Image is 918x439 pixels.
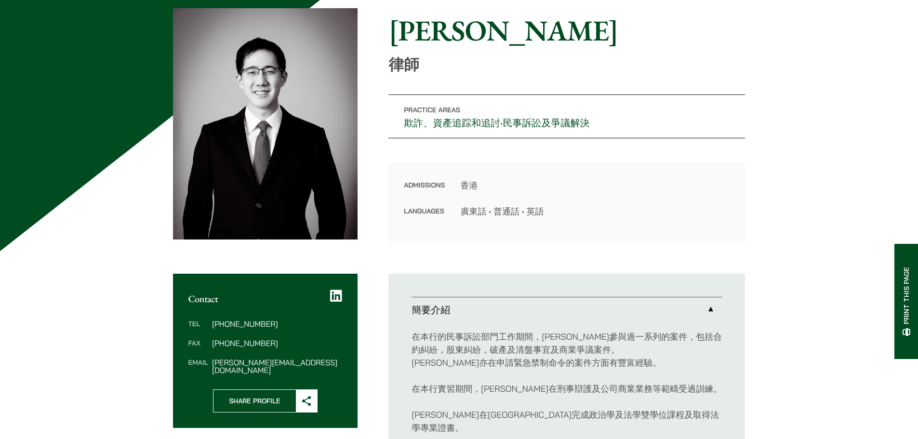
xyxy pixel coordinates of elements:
a: LinkedIn [330,289,342,303]
span: Practice Areas [404,106,460,114]
p: [PERSON_NAME]在[GEOGRAPHIC_DATA]完成政治學及法學雙學位課程及取得法學專業證書。 [412,408,722,434]
h1: [PERSON_NAME] [388,13,745,48]
p: • [388,94,745,138]
a: 民事訴訟及爭議解決 [503,117,590,129]
dd: 香港 [460,179,730,192]
h2: Contact [188,293,343,305]
dd: [PHONE_NUMBER] [212,339,342,347]
dd: 廣東話 • 普通話 • 英語 [460,205,730,218]
dt: Languages [404,205,445,218]
dd: [PERSON_NAME][EMAIL_ADDRESS][DOMAIN_NAME] [212,359,342,374]
span: Share Profile [213,390,296,412]
p: 律師 [388,55,745,74]
dt: Admissions [404,179,445,205]
p: 在本行實習期間，[PERSON_NAME]在刑事辯護及公司商業業務等範疇受過訓練。 [412,382,722,395]
dt: Fax [188,339,208,359]
dt: Tel [188,320,208,339]
a: 欺詐、資產追踪和追討 [404,117,500,129]
dt: Email [188,359,208,374]
p: 在本行的民事訴訟部門工作期間，[PERSON_NAME]參與過一系列的案件，包括合約糾紛，股東糾紛，破產及清盤事宜及商業爭議案件。 [PERSON_NAME]亦在申請緊急禁制命令的案件方面有豐富經驗。 [412,330,722,369]
a: 簡要介紹 [412,297,722,322]
dd: [PHONE_NUMBER] [212,320,342,328]
button: Share Profile [213,389,318,412]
